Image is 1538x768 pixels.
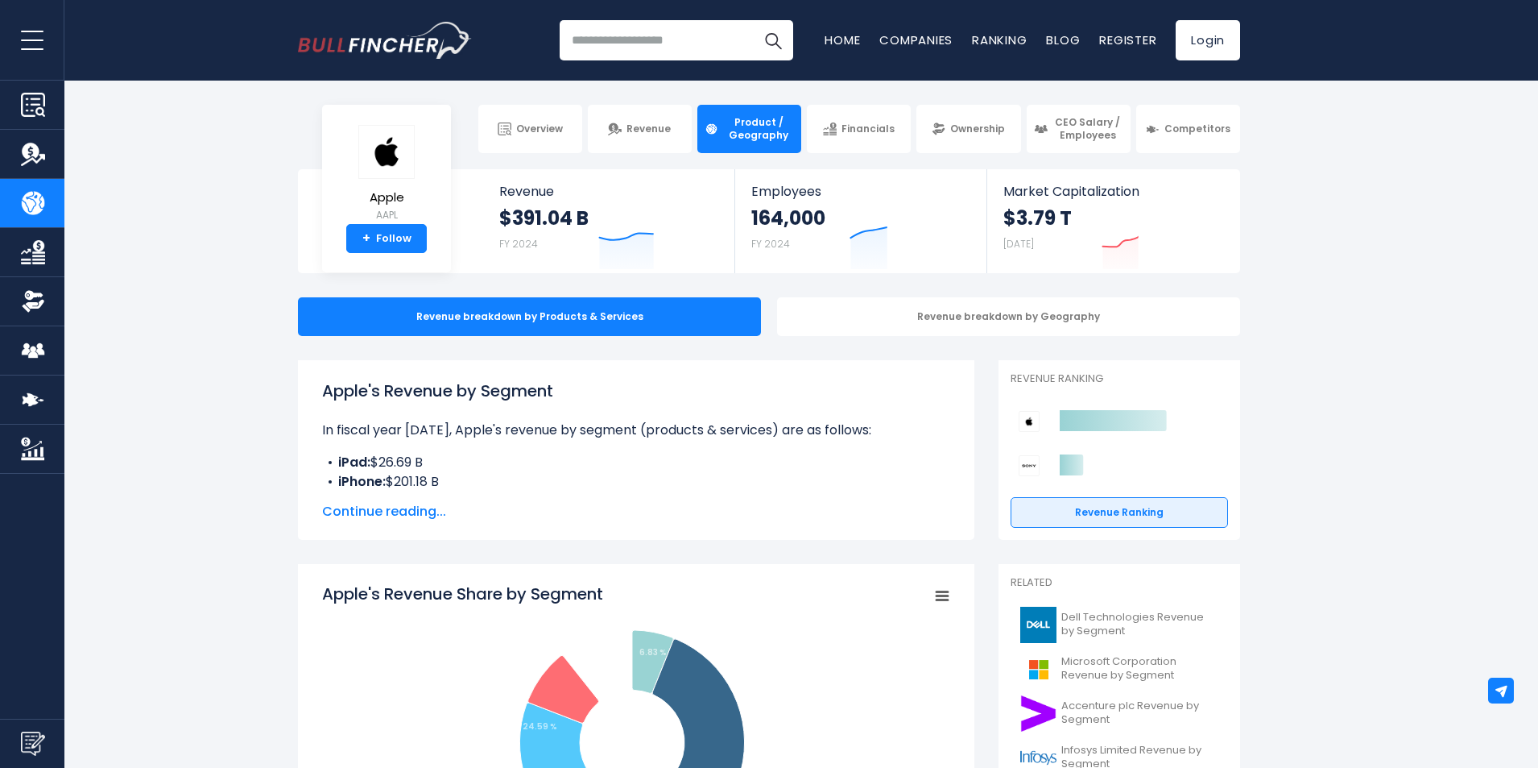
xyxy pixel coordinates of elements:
a: Companies [879,31,953,48]
a: +Follow [346,224,427,253]
small: AAPL [358,208,415,222]
p: In fiscal year [DATE], Apple's revenue by segment (products & services) are as follows: [322,421,950,440]
span: Revenue [626,122,671,135]
a: Apple AAPL [358,124,416,225]
span: CEO Salary / Employees [1052,116,1123,141]
strong: $3.79 T [1003,205,1072,230]
a: Overview [478,105,582,153]
a: Accenture plc Revenue by Segment [1011,691,1228,736]
span: Continue reading... [322,502,950,521]
a: Register [1099,31,1156,48]
div: Revenue breakdown by Geography [777,297,1240,336]
span: Overview [516,122,563,135]
span: Microsoft Corporation Revenue by Segment [1061,655,1218,683]
a: Blog [1046,31,1080,48]
small: [DATE] [1003,237,1034,251]
img: Sony Group Corporation competitors logo [1019,455,1040,476]
a: Microsoft Corporation Revenue by Segment [1011,647,1228,691]
a: CEO Salary / Employees [1027,105,1131,153]
tspan: 6.83 % [639,646,667,658]
small: FY 2024 [499,237,538,251]
tspan: 9.46 % [591,649,620,661]
b: iPad: [338,453,370,471]
p: Revenue Ranking [1011,372,1228,386]
span: Market Capitalization [1003,184,1222,199]
a: Login [1176,20,1240,60]
a: Market Capitalization $3.79 T [DATE] [987,169,1238,273]
a: Financials [807,105,911,153]
tspan: 24.59 % [523,720,557,733]
strong: $391.04 B [499,205,589,230]
a: Dell Technologies Revenue by Segment [1011,603,1228,647]
h1: Apple's Revenue by Segment [322,379,950,403]
tspan: Apple's Revenue Share by Segment [322,583,603,605]
a: Employees 164,000 FY 2024 [735,169,986,273]
img: ACN logo [1020,695,1056,732]
a: Go to homepage [298,22,471,59]
a: Revenue Ranking [1011,497,1228,528]
span: Dell Technologies Revenue by Segment [1061,611,1218,638]
a: Competitors [1136,105,1240,153]
a: Ownership [916,105,1020,153]
li: $201.18 B [322,472,950,492]
a: Revenue [588,105,692,153]
span: Accenture plc Revenue by Segment [1061,700,1218,727]
span: Financials [841,122,895,135]
img: Apple competitors logo [1019,411,1040,432]
span: Ownership [950,122,1005,135]
span: Product / Geography [723,116,794,141]
a: Ranking [972,31,1027,48]
span: Competitors [1164,122,1230,135]
img: Bullfincher logo [298,22,472,59]
span: Revenue [499,184,719,199]
span: Employees [751,184,970,199]
img: DELL logo [1020,607,1056,643]
button: Search [753,20,793,60]
b: iPhone: [338,472,386,491]
strong: 164,000 [751,205,825,230]
strong: + [362,231,370,246]
span: Apple [358,191,415,205]
img: Ownership [21,289,45,313]
a: Revenue $391.04 B FY 2024 [483,169,735,273]
a: Product / Geography [697,105,801,153]
small: FY 2024 [751,237,790,251]
li: $26.69 B [322,453,950,472]
div: Revenue breakdown by Products & Services [298,297,761,336]
p: Related [1011,576,1228,590]
a: Home [825,31,860,48]
img: MSFT logo [1020,651,1056,687]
